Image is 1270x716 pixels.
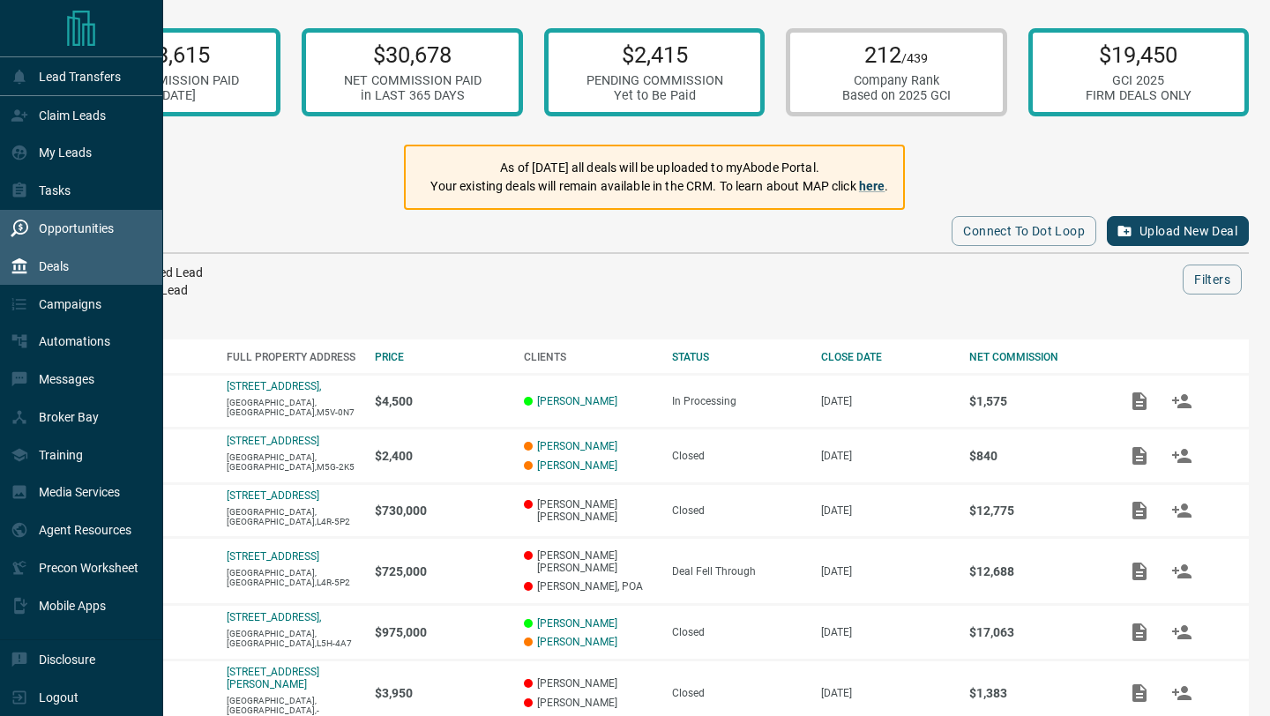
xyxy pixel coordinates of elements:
p: [PERSON_NAME] [PERSON_NAME] [524,498,655,523]
a: [STREET_ADDRESS], [227,611,321,623]
p: [GEOGRAPHIC_DATA],[GEOGRAPHIC_DATA],L4R-5P2 [227,568,358,587]
div: Deal Fell Through [672,565,803,578]
a: [STREET_ADDRESS] [227,550,319,563]
div: NET COMMISSION PAID [344,73,482,88]
p: [GEOGRAPHIC_DATA],[GEOGRAPHIC_DATA],M5G-2K5 [227,452,358,472]
p: [DATE] [821,687,952,699]
div: In Processing [672,395,803,407]
p: [GEOGRAPHIC_DATA],[GEOGRAPHIC_DATA],L4R-5P2 [227,507,358,526]
p: [GEOGRAPHIC_DATA],[GEOGRAPHIC_DATA],M5V-0N7 [227,398,358,417]
p: $12,775 [969,503,1101,518]
p: 212 [842,41,951,68]
span: Add / View Documents [1118,449,1161,461]
div: FULL PROPERTY ADDRESS [227,351,358,363]
p: $840 [969,449,1101,463]
p: [GEOGRAPHIC_DATA],[GEOGRAPHIC_DATA],L5H-4A7 [227,629,358,648]
div: GCI 2025 [1086,73,1192,88]
p: $2,400 [375,449,506,463]
div: PENDING COMMISSION [586,73,723,88]
div: Closed [672,504,803,517]
span: Add / View Documents [1118,394,1161,406]
p: As of [DATE] all deals will be uploaded to myAbode Portal. [430,159,888,177]
span: Add / View Documents [1118,564,1161,577]
a: [STREET_ADDRESS] [227,435,319,447]
span: Add / View Documents [1118,503,1161,516]
span: Match Clients [1161,394,1203,406]
p: $12,688 [969,564,1101,578]
div: in [DATE] [101,88,239,103]
p: $19,450 [1086,41,1192,68]
div: in LAST 365 DAYS [344,88,482,103]
p: $1,575 [969,394,1101,408]
div: CLIENTS [524,351,655,363]
div: PRICE [375,351,506,363]
p: [PERSON_NAME] [PERSON_NAME] [524,549,655,574]
span: Match Clients [1161,625,1203,638]
div: Closed [672,626,803,638]
a: [PERSON_NAME] [537,617,617,630]
a: [STREET_ADDRESS][PERSON_NAME] [227,666,319,690]
p: $30,678 [344,41,482,68]
div: Closed [672,450,803,462]
div: CLOSE DATE [821,351,952,363]
a: [STREET_ADDRESS] [227,489,319,502]
span: Match Clients [1161,564,1203,577]
span: Match Clients [1161,449,1203,461]
span: /439 [901,51,928,66]
a: [PERSON_NAME] [537,440,617,452]
p: [DATE] [821,450,952,462]
p: $730,000 [375,503,506,518]
p: [GEOGRAPHIC_DATA],[GEOGRAPHIC_DATA],- [227,696,358,715]
button: Filters [1183,265,1242,295]
a: [PERSON_NAME] [537,395,617,407]
p: [DATE] [821,565,952,578]
div: Company Rank [842,73,951,88]
p: $2,415 [586,41,723,68]
p: $725,000 [375,564,506,578]
p: [DATE] [821,626,952,638]
p: [PERSON_NAME] [524,677,655,690]
p: [PERSON_NAME] [524,697,655,709]
button: Upload New Deal [1107,216,1249,246]
p: [PERSON_NAME], POA [524,580,655,593]
div: STATUS [672,351,803,363]
p: [DATE] [821,395,952,407]
p: $1,383 [969,686,1101,700]
div: Yet to Be Paid [586,88,723,103]
a: [PERSON_NAME] [537,636,617,648]
div: NET COMMISSION PAID [101,73,239,88]
p: $13,615 [101,41,239,68]
div: Closed [672,687,803,699]
p: [DATE] [821,504,952,517]
div: FIRM DEALS ONLY [1086,88,1192,103]
p: $975,000 [375,625,506,639]
p: Your existing deals will remain available in the CRM. To learn about MAP click . [430,177,888,196]
div: Based on 2025 GCI [842,88,951,103]
span: Match Clients [1161,686,1203,698]
a: [PERSON_NAME] [537,459,617,472]
div: NET COMMISSION [969,351,1101,363]
span: Add / View Documents [1118,686,1161,698]
p: $17,063 [969,625,1101,639]
p: $4,500 [375,394,506,408]
a: here [859,179,885,193]
span: Match Clients [1161,503,1203,516]
p: $3,950 [375,686,506,700]
button: Connect to Dot Loop [952,216,1096,246]
a: [STREET_ADDRESS], [227,380,321,392]
span: Add / View Documents [1118,625,1161,638]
